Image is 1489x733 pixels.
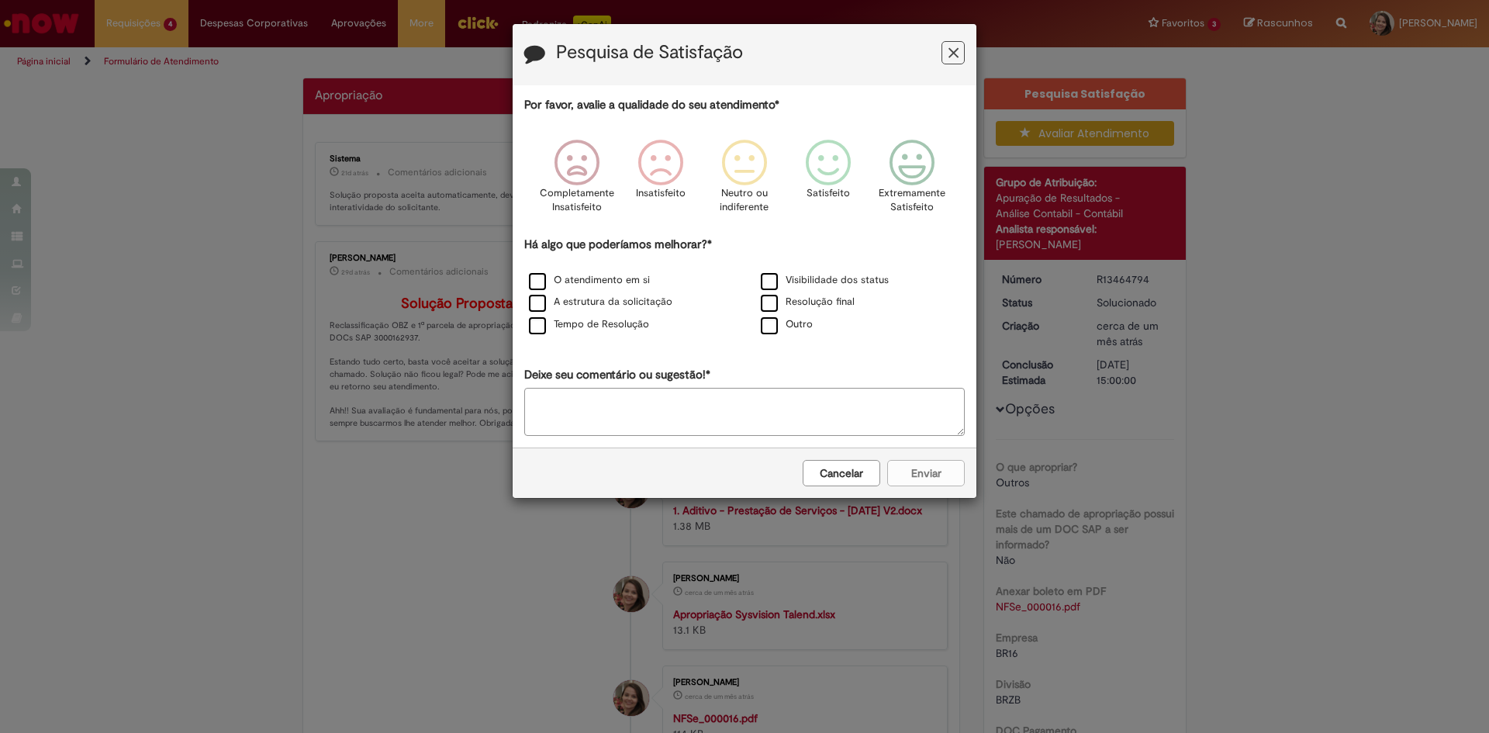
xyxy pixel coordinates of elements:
[872,128,952,234] div: Extremamente Satisfeito
[879,186,945,215] p: Extremamente Satisfeito
[529,295,672,309] label: A estrutura da solicitação
[529,273,650,288] label: O atendimento em si
[705,128,784,234] div: Neutro ou indiferente
[789,128,868,234] div: Satisfeito
[540,186,614,215] p: Completamente Insatisfeito
[807,186,850,201] p: Satisfeito
[761,317,813,332] label: Outro
[717,186,772,215] p: Neutro ou indiferente
[761,273,889,288] label: Visibilidade dos status
[524,237,965,337] div: Há algo que poderíamos melhorar?*
[524,97,779,113] label: Por favor, avalie a qualidade do seu atendimento*
[761,295,855,309] label: Resolução final
[524,367,710,383] label: Deixe seu comentário ou sugestão!*
[636,186,686,201] p: Insatisfeito
[556,43,743,63] label: Pesquisa de Satisfação
[621,128,700,234] div: Insatisfeito
[537,128,616,234] div: Completamente Insatisfeito
[529,317,649,332] label: Tempo de Resolução
[803,460,880,486] button: Cancelar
